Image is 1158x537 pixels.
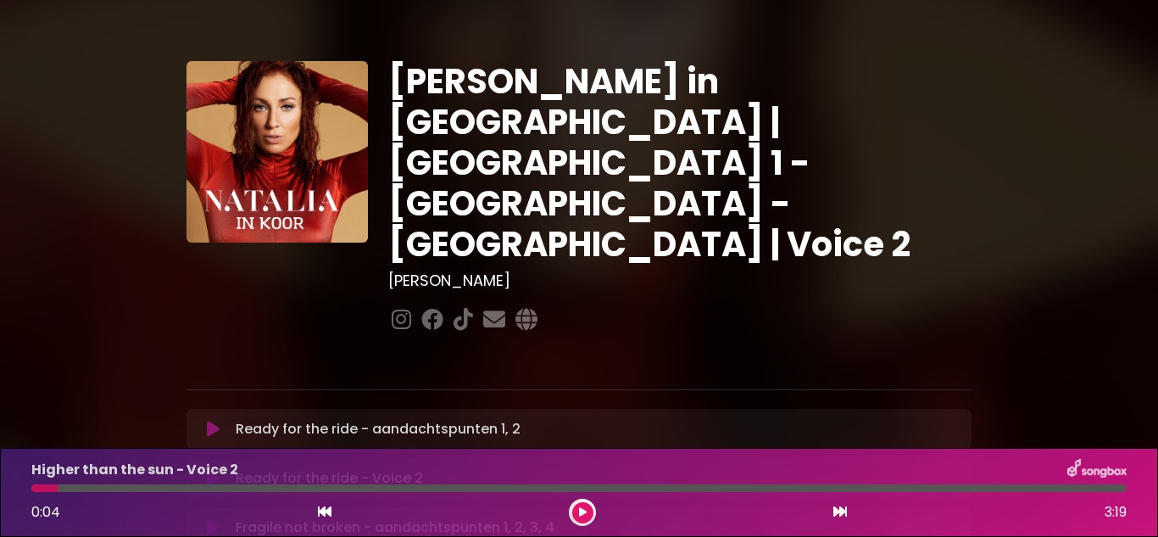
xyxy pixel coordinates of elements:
img: YTVS25JmS9CLUqXqkEhs [187,61,368,243]
p: Higher than the sun - Voice 2 [31,460,238,480]
h3: [PERSON_NAME] [388,271,972,290]
img: songbox-logo-white.png [1067,459,1127,481]
p: Ready for the ride - aandachtspunten 1, 2 [236,419,521,439]
span: 0:04 [31,502,60,522]
span: 3:19 [1105,502,1127,523]
h1: [PERSON_NAME] in [GEOGRAPHIC_DATA] | [GEOGRAPHIC_DATA] 1 - [GEOGRAPHIC_DATA] - [GEOGRAPHIC_DATA] ... [388,61,972,265]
